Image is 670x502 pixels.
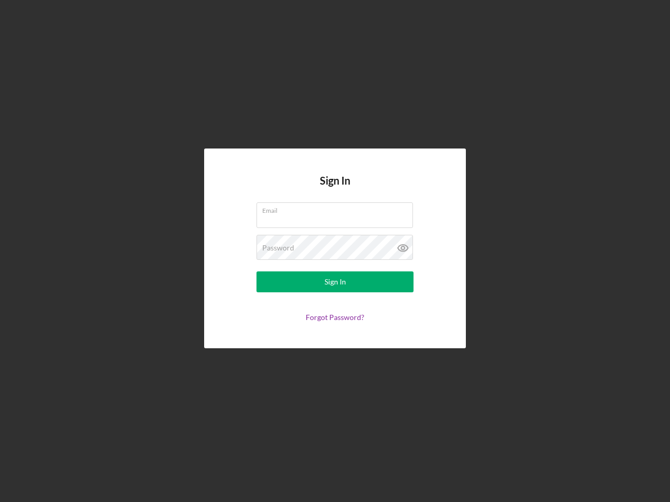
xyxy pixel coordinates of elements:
h4: Sign In [320,175,350,202]
label: Email [262,203,413,214]
label: Password [262,244,294,252]
a: Forgot Password? [306,313,364,322]
div: Sign In [325,271,346,292]
button: Sign In [256,271,414,292]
